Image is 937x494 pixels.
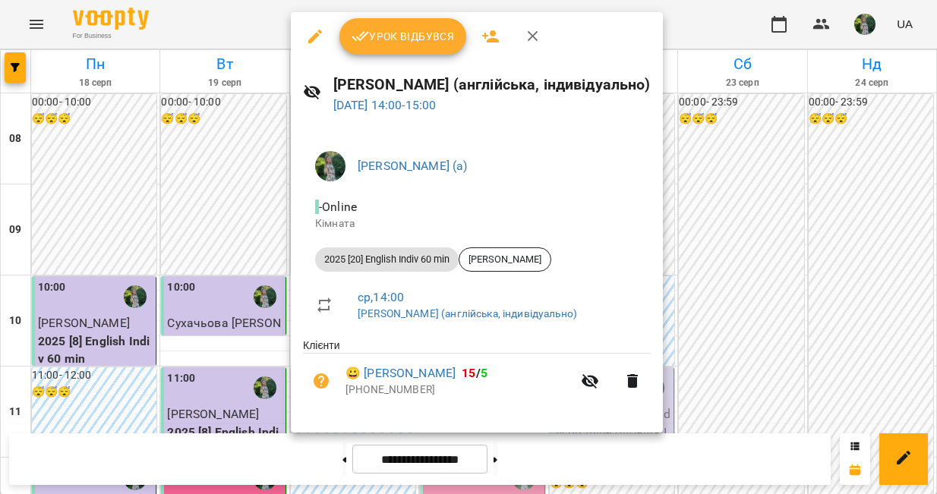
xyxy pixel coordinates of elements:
span: 5 [481,366,487,380]
span: - Online [315,200,360,214]
a: 😀 [PERSON_NAME] [345,364,456,382]
a: [PERSON_NAME] (англійська, індивідуально) [358,307,577,319]
img: 429a96cc9ef94a033d0b11a5387a5960.jfif [315,151,345,181]
p: Кімната [315,216,639,231]
span: 15 [462,366,475,380]
a: ср , 14:00 [358,290,404,304]
button: Візит ще не сплачено. Додати оплату? [303,363,339,399]
a: [PERSON_NAME] (а) [358,159,468,173]
ul: Клієнти [303,338,651,414]
h6: [PERSON_NAME] (англійська, індивідуально) [333,73,651,96]
div: [PERSON_NAME] [459,247,551,272]
p: [PHONE_NUMBER] [345,382,572,398]
a: [DATE] 14:00-15:00 [333,98,437,112]
span: 2025 [20] English Indiv 60 min [315,253,459,266]
span: Урок відбувся [352,27,455,46]
b: / [462,366,487,380]
span: [PERSON_NAME] [459,253,551,266]
button: Урок відбувся [339,18,467,55]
